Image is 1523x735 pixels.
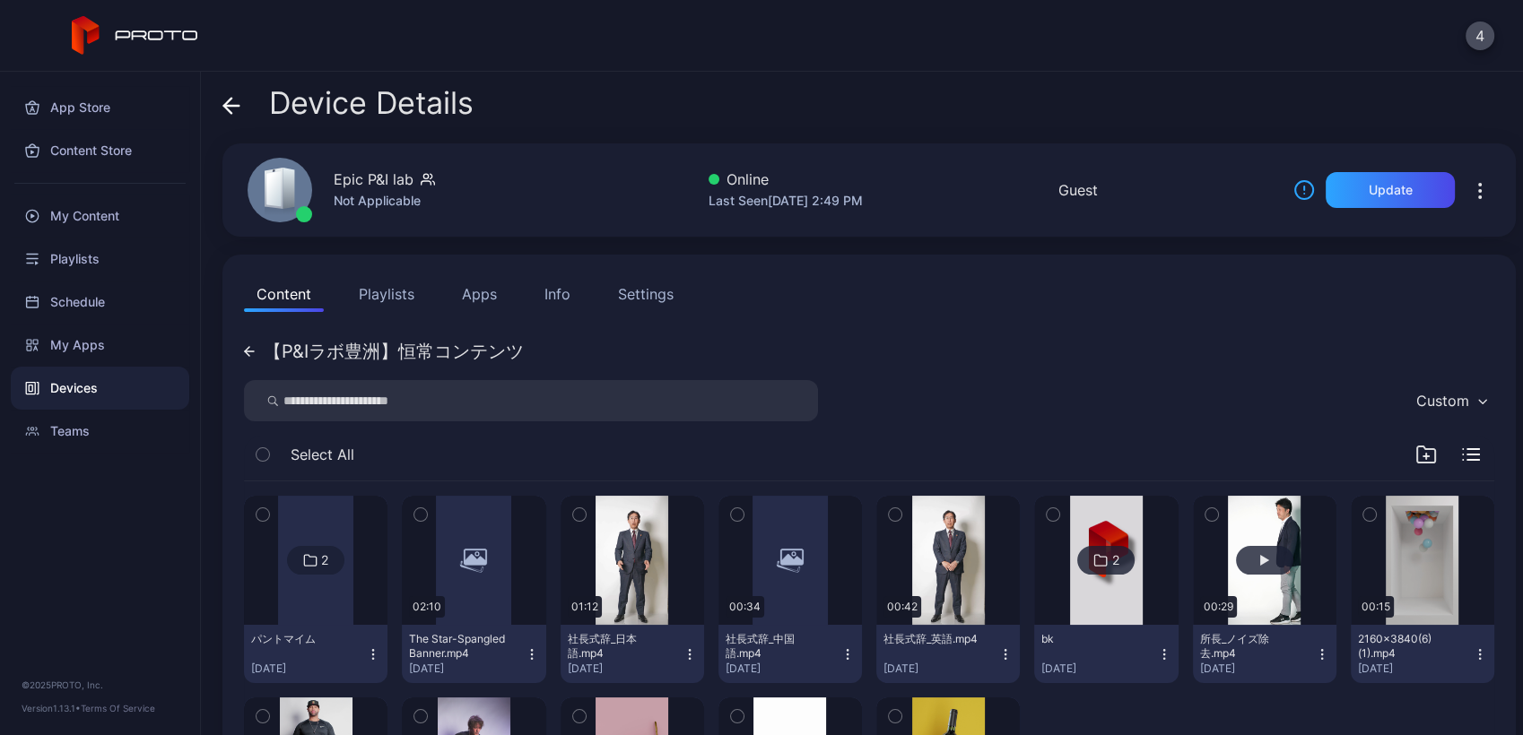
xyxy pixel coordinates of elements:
div: Not Applicable [334,190,435,212]
div: [DATE] [568,661,683,676]
a: My Content [11,195,189,238]
a: Teams [11,410,189,453]
div: Update [1369,183,1413,197]
div: 社長式辞_中国語.mp4 [726,632,824,661]
button: 4 [1466,22,1494,50]
button: 社長式辞_日本語.mp4[DATE] [561,625,704,683]
div: 社長式辞_英語.mp4 [883,632,982,646]
a: Terms Of Service [81,703,155,713]
div: 【P&Iラボ豊洲】恒常コンテンツ [264,342,524,360]
button: Info [532,276,583,312]
button: Update [1326,172,1455,208]
button: 2160×3840(6)(1).mp4[DATE] [1351,625,1494,683]
div: Info [544,283,570,305]
div: bk [1041,632,1140,646]
a: Content Store [11,129,189,172]
div: 2160×3840(6)(1).mp4 [1358,632,1457,661]
div: 社長式辞_日本語.mp4 [568,632,666,661]
div: [DATE] [1358,661,1473,676]
a: Schedule [11,281,189,324]
button: Apps [449,276,509,312]
button: The Star-Spangled Banner.mp4[DATE] [402,625,545,683]
div: [DATE] [1041,661,1156,676]
button: Settings [605,276,686,312]
button: Playlists [346,276,427,312]
button: 社長式辞_中国語.mp4[DATE] [718,625,862,683]
div: [DATE] [883,661,998,676]
span: Device Details [269,86,474,120]
a: Devices [11,367,189,410]
button: Content [244,276,324,312]
button: 社長式辞_英語.mp4[DATE] [876,625,1020,683]
div: The Star-Spangled Banner.mp4 [409,632,508,661]
div: [DATE] [409,661,524,676]
div: 2 [321,552,328,568]
span: Select All [291,444,354,465]
button: パントマイム[DATE] [244,625,387,683]
div: [DATE] [726,661,840,676]
div: Online [709,169,863,190]
div: 所長_ノイズ除去.mp4 [1200,632,1299,661]
div: Guest [1058,179,1098,201]
div: パントマイム [251,632,350,646]
a: Playlists [11,238,189,281]
button: 所長_ノイズ除去.mp4[DATE] [1193,625,1336,683]
div: Epic P&I lab [334,169,413,190]
a: App Store [11,86,189,129]
a: My Apps [11,324,189,367]
div: Settings [618,283,674,305]
button: Custom [1407,380,1494,421]
div: Last Seen [DATE] 2:49 PM [709,190,863,212]
div: © 2025 PROTO, Inc. [22,678,178,692]
span: Version 1.13.1 • [22,703,81,713]
div: Custom [1416,392,1469,410]
div: 2 [1111,552,1118,568]
div: [DATE] [251,661,366,676]
div: [DATE] [1200,661,1315,676]
button: bk[DATE] [1034,625,1178,683]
